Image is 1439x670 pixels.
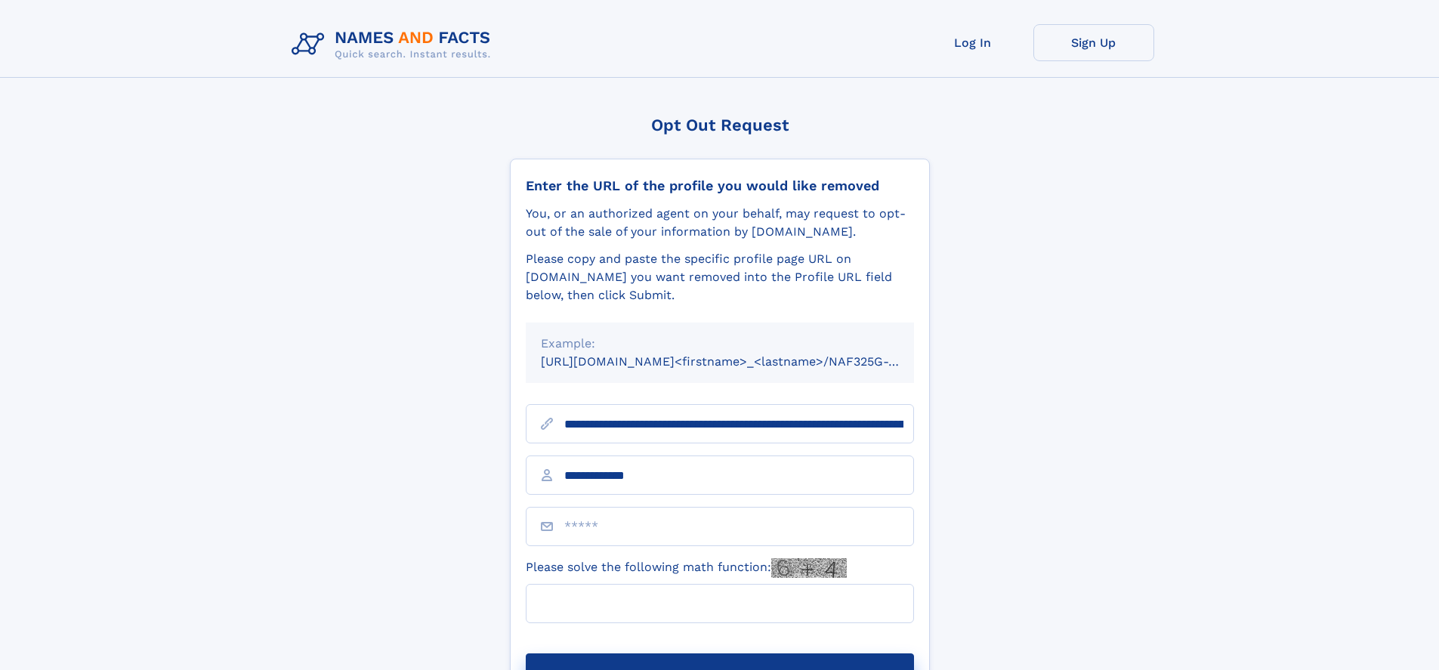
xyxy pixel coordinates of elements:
a: Sign Up [1033,24,1154,61]
label: Please solve the following math function: [526,558,847,578]
div: Example: [541,335,899,353]
div: Enter the URL of the profile you would like removed [526,178,914,194]
div: Opt Out Request [510,116,930,134]
small: [URL][DOMAIN_NAME]<firstname>_<lastname>/NAF325G-xxxxxxxx [541,354,943,369]
a: Log In [912,24,1033,61]
div: You, or an authorized agent on your behalf, may request to opt-out of the sale of your informatio... [526,205,914,241]
div: Please copy and paste the specific profile page URL on [DOMAIN_NAME] you want removed into the Pr... [526,250,914,304]
img: Logo Names and Facts [286,24,503,65]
